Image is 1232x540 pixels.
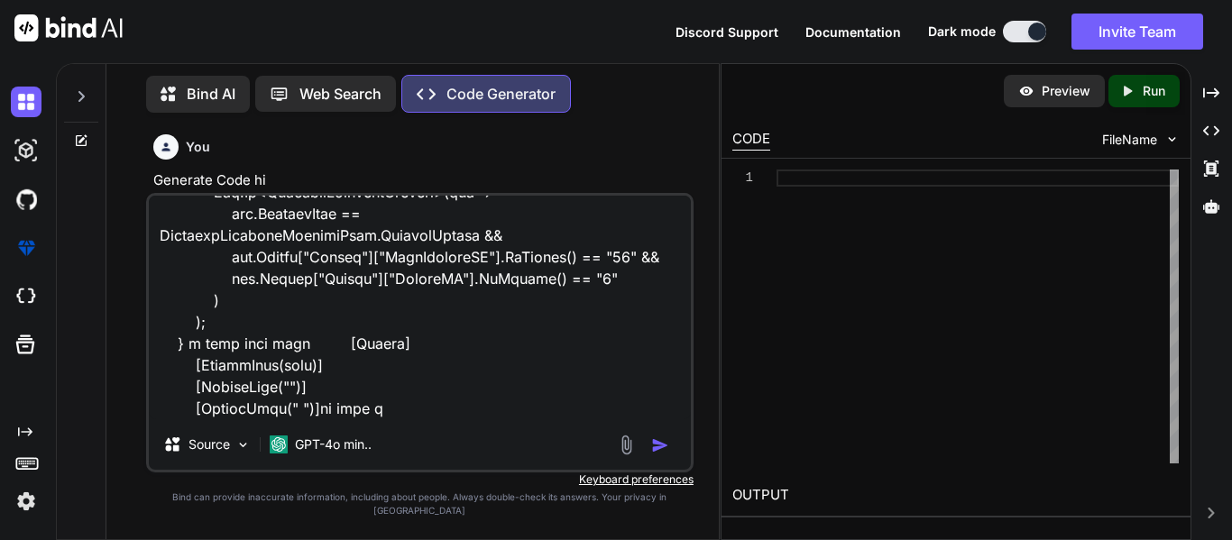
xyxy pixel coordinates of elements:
[722,474,1191,517] h2: OUTPUT
[188,435,230,453] p: Source
[676,24,778,40] span: Discord Support
[805,24,901,40] span: Documentation
[1018,83,1034,99] img: preview
[732,169,753,187] div: 1
[11,135,41,166] img: darkAi-studio
[299,83,382,105] p: Web Search
[11,184,41,215] img: githubDark
[1164,132,1180,147] img: chevron down
[1071,14,1203,50] button: Invite Team
[295,435,372,453] p: GPT-4o min..
[270,435,288,453] img: GPT-4o mini
[149,196,691,419] textarea: lo ipsu dolo [Sita] consec adipi Elit SedDoeiusModtempOrinCidid_UtlaboReetDolorem_AliqUaenimAdmin...
[11,281,41,312] img: cloudideIcon
[186,138,210,156] h6: You
[11,87,41,117] img: darkChat
[732,129,770,151] div: CODE
[235,437,251,453] img: Pick Models
[805,23,901,41] button: Documentation
[446,83,556,105] p: Code Generator
[1102,131,1157,149] span: FileName
[676,23,778,41] button: Discord Support
[616,435,637,455] img: attachment
[187,83,235,105] p: Bind AI
[153,170,690,191] p: Generate Code hi
[1042,82,1090,100] p: Preview
[11,233,41,263] img: premium
[146,472,694,487] p: Keyboard preferences
[11,486,41,517] img: settings
[146,490,694,517] p: Bind can provide inaccurate information, including about people. Always double-check its answers....
[14,14,123,41] img: Bind AI
[1143,82,1165,100] p: Run
[928,23,996,41] span: Dark mode
[651,436,669,454] img: icon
